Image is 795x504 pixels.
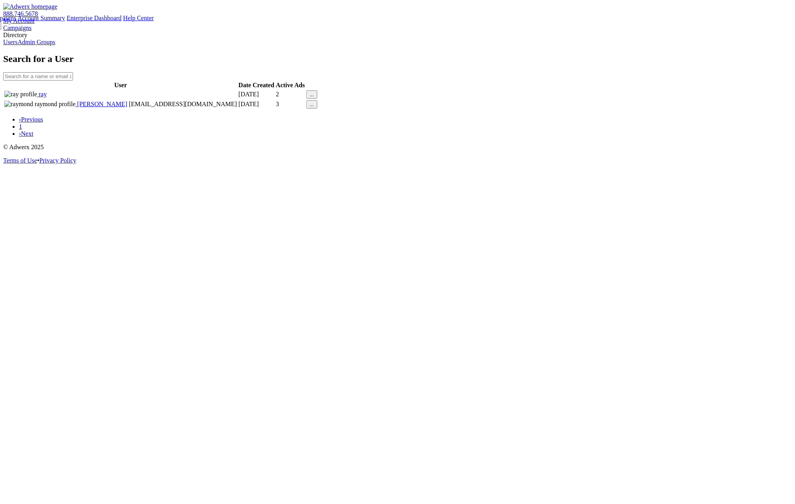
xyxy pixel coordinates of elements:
[3,54,73,64] span: Search for a User
[19,116,43,123] a: Previous
[21,130,33,137] span: Next
[306,90,317,99] button: ...
[3,32,792,39] div: Directory
[67,15,122,21] a: Enterprise Dashboard
[3,10,38,17] a: 888.746.5678
[3,144,792,151] p: © Adwerx 2025
[3,3,57,10] img: Adwerx
[37,91,47,97] a: ray
[3,72,73,81] input: Search for a name or email address
[309,92,314,97] div: ...
[3,157,37,164] a: Terms of Use
[17,15,65,21] a: Account Summary
[238,82,274,88] span: Date Created
[3,116,792,137] nav: pagination
[19,116,21,123] span: ‹
[114,82,127,88] span: User
[17,39,55,45] a: Admin Groups
[4,91,37,98] img: ray profile
[238,90,275,99] td: [DATE]
[4,101,75,108] img: raymond raymond profile
[75,101,127,107] a: [PERSON_NAME]
[19,123,22,130] a: 1
[21,116,43,123] span: Previous
[127,101,237,107] span: [EMAIL_ADDRESS][DOMAIN_NAME]
[3,39,17,45] a: Users
[19,130,21,137] span: ›
[276,90,305,99] td: 2
[39,157,77,164] a: Privacy Policy
[238,100,275,109] td: [DATE]
[306,100,317,109] button: ...
[19,130,33,137] a: Next
[309,101,314,107] div: ...
[276,100,305,109] td: 3
[123,15,154,21] a: Help Center
[3,157,792,164] div: •
[276,82,305,88] span: Active Ads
